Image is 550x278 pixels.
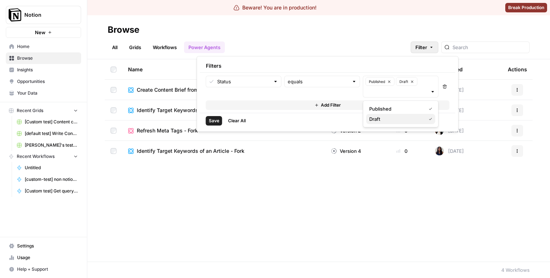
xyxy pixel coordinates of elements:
[13,185,81,197] a: [Custom test] Get query fanout from topic
[137,147,244,155] span: Identify Target Keywords of an Article - Fork
[6,64,81,76] a: Insights
[17,266,78,273] span: Help + Support
[17,67,78,73] span: Insights
[209,118,219,124] span: Save
[128,127,319,134] a: Refresh Meta Tags - Fork
[415,44,427,51] span: Filter
[6,252,81,263] a: Usage
[17,243,78,249] span: Settings
[25,164,78,171] span: Untitled
[396,77,418,86] button: Draft
[108,24,139,36] div: Browse
[6,52,81,64] a: Browse
[435,147,464,155] div: [DATE]
[13,139,81,151] a: [PERSON_NAME]'s test Grid
[399,79,408,84] span: Draft
[17,254,78,261] span: Usage
[369,79,385,84] span: Published
[331,147,361,155] div: Version 4
[8,8,21,21] img: Notion Logo
[13,162,81,174] a: Untitled
[128,86,319,94] a: Create Content Brief from Keyword [Legacy] - Fork
[25,130,78,137] span: [default test] Write Content Briefs
[6,76,81,87] a: Opportunities
[508,59,527,79] div: Actions
[25,176,78,183] span: [custom-test] non notion page research
[128,147,319,155] a: Identify Target Keywords of an Article - Fork
[206,116,222,126] button: Save
[148,41,181,53] a: Workflows
[6,240,81,252] a: Settings
[435,147,444,155] img: rox323kbkgutb4wcij4krxobkpon
[501,266,530,274] div: 4 Workflows
[35,29,45,36] span: New
[369,105,423,112] span: Published
[17,107,43,114] span: Recent Grids
[25,119,78,125] span: [Custom test] Content creation flow
[13,116,81,128] a: [Custom test] Content creation flow
[125,41,146,53] a: Grids
[225,116,249,126] button: Clear All
[108,41,122,53] a: All
[6,41,81,52] a: Home
[128,59,319,79] div: Name
[6,87,81,99] a: Your Data
[25,188,78,194] span: [Custom test] Get query fanout from topic
[453,44,526,51] input: Search
[13,174,81,185] a: [custom-test] non notion page research
[508,4,544,11] span: Break Production
[17,55,78,61] span: Browse
[137,127,198,134] span: Refresh Meta Tags - Fork
[505,3,547,12] button: Break Production
[200,59,455,72] div: Filters
[137,107,244,114] span: Identify Target Keywords of an Article - Fork
[366,77,395,86] button: Published
[17,43,78,50] span: Home
[6,105,81,116] button: Recent Grids
[217,78,270,85] input: Status
[321,102,341,108] span: Add Filter
[380,147,423,155] div: 0
[411,41,438,53] button: Filter
[25,142,78,148] span: [PERSON_NAME]'s test Grid
[228,118,246,124] span: Clear All
[137,86,259,94] span: Create Content Brief from Keyword [Legacy] - Fork
[17,90,78,96] span: Your Data
[6,27,81,38] button: New
[369,115,423,123] span: Draft
[6,151,81,162] button: Recent Workflows
[128,107,319,114] a: Identify Target Keywords of an Article - Fork
[6,6,81,24] button: Workspace: Notion
[17,78,78,85] span: Opportunities
[234,4,316,11] div: Beware! You are in production!
[184,41,225,53] a: Power Agents
[288,78,349,85] input: equals
[197,56,459,132] div: Filter
[6,263,81,275] button: Help + Support
[206,100,450,110] button: Add Filter
[17,153,55,160] span: Recent Workflows
[24,11,68,19] span: Notion
[13,128,81,139] a: [default test] Write Content Briefs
